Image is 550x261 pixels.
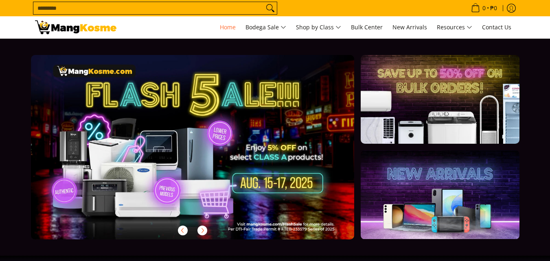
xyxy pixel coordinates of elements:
span: ₱0 [489,5,498,11]
a: Home [216,16,240,38]
button: Search [264,2,277,14]
button: Previous [174,222,192,239]
a: Contact Us [478,16,515,38]
a: Resources [433,16,476,38]
span: Contact Us [482,23,511,31]
a: Bulk Center [347,16,387,38]
span: 0 [481,5,487,11]
nav: Main Menu [125,16,515,38]
img: Mang Kosme: Your Home Appliances Warehouse Sale Partner! [35,20,116,34]
span: Bulk Center [351,23,383,31]
a: Shop by Class [292,16,345,38]
a: New Arrivals [388,16,431,38]
a: More [31,55,381,252]
span: Home [220,23,236,31]
span: Resources [437,22,472,33]
span: Shop by Class [296,22,341,33]
span: Bodega Sale [245,22,286,33]
a: Bodega Sale [241,16,290,38]
span: New Arrivals [392,23,427,31]
button: Next [193,222,211,239]
span: • [469,4,500,13]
